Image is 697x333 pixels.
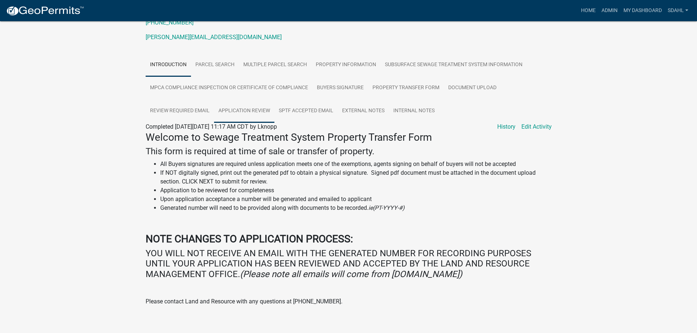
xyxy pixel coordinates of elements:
a: Multiple Parcel Search [239,53,311,77]
a: History [497,122,516,131]
span: Completed [DATE][DATE] 11:17 AM CDT by Lknopp [146,123,277,130]
h3: Welcome to Sewage Treatment System Property Transfer Form [146,131,552,144]
a: MPCA Compliance Inspection or Certificate of Compliance [146,76,312,100]
a: Property Transfer Form [368,76,444,100]
a: Property Information [311,53,381,77]
i: (Please note all emails will come from [DOMAIN_NAME]) [240,269,462,279]
h4: This form is required at time of sale or transfer of property. [146,146,552,157]
a: Edit Activity [521,122,552,131]
a: Review Required Email [146,99,214,123]
strong: NOTE CHANGES TO APPLICATION PROCESS: [146,233,353,245]
a: Document Upload [444,76,501,100]
a: Introduction [146,53,191,77]
a: Subsurface Sewage Treatment System Information [381,53,527,77]
a: External Notes [338,99,389,123]
a: Application Review [214,99,274,123]
a: SPTF Accepted Email [274,99,338,123]
a: [PHONE_NUMBER] [146,19,194,26]
i: ie(PT-YYYY-#) [368,204,405,211]
li: If NOT digitally signed, print out the generated pdf to obtain a physical signature. Signed pdf d... [160,169,552,186]
li: Upon application acceptance a number will be generated and emailed to applicant [160,195,552,204]
a: My Dashboard [621,4,665,18]
a: Admin [599,4,621,18]
li: Generated number will need to be provided along with documents to be recorded. [160,204,552,212]
li: Application to be reviewed for completeness [160,186,552,195]
a: sdahl [665,4,691,18]
a: Home [578,4,599,18]
a: Internal Notes [389,99,439,123]
a: Buyers Signature [312,76,368,100]
a: [PERSON_NAME][EMAIL_ADDRESS][DOMAIN_NAME] [146,34,282,41]
a: Parcel search [191,53,239,77]
li: All Buyers signatures are required unless application meets one of the exemptions, agents signing... [160,160,552,169]
h4: YOU WILL NOT RECEIVE AN EMAIL WITH THE GENERATED NUMBER FOR RECORDING PURPOSES UNTIL YOUR APPLICA... [146,248,552,280]
p: Please contact Land and Resource with any questions at [PHONE_NUMBER]. [146,297,552,306]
